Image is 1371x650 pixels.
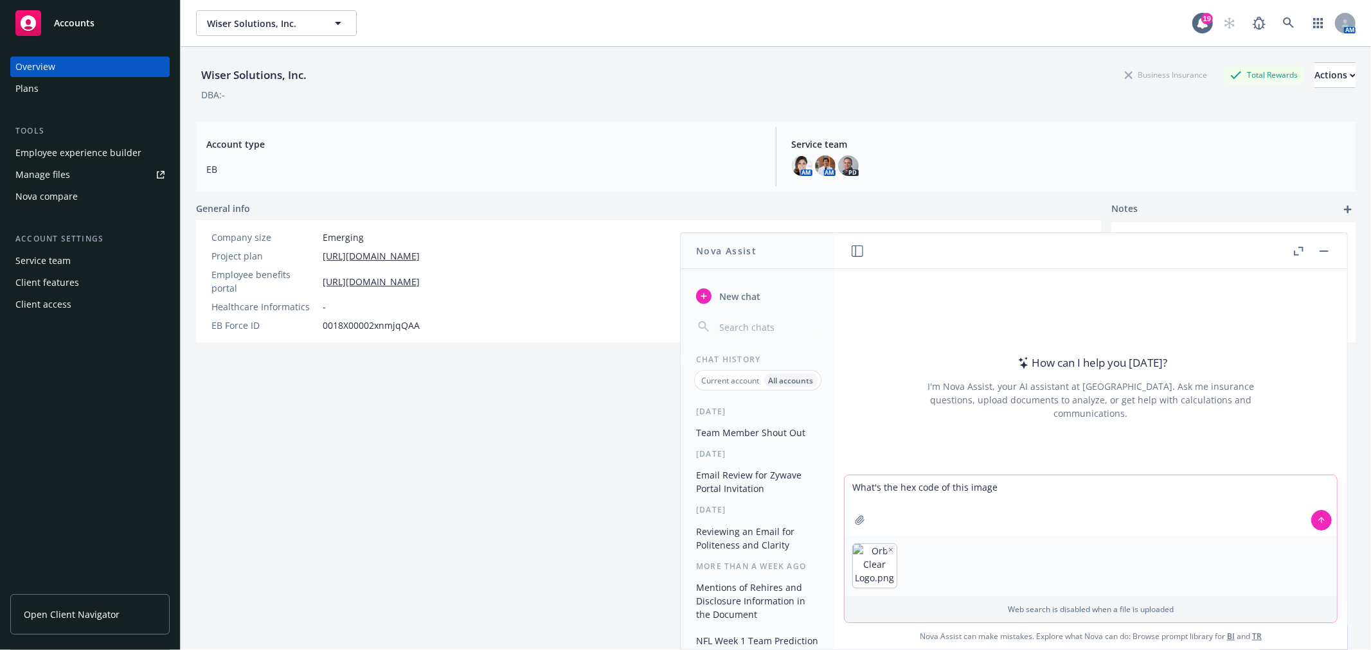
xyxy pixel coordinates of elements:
[702,375,760,386] p: Current account
[852,604,1329,615] p: Web search is disabled when a file is uploaded
[196,202,250,215] span: General info
[1201,13,1213,24] div: 19
[10,233,170,245] div: Account settings
[196,10,357,36] button: Wiser Solutions, Inc.
[206,162,760,176] span: EB
[15,294,71,315] div: Client access
[10,186,170,207] a: Nova compare
[24,608,120,621] span: Open Client Navigator
[681,354,834,365] div: Chat History
[1224,67,1304,83] div: Total Rewards
[691,285,824,308] button: New chat
[1227,631,1235,642] a: BI
[1314,63,1356,87] div: Actions
[211,231,318,244] div: Company size
[323,231,364,244] span: Emerging
[792,155,812,176] img: photo
[10,57,170,77] a: Overview
[211,300,318,313] div: Healthcare Informatics
[10,250,170,271] a: Service team
[10,125,170,137] div: Tools
[681,406,834,417] div: [DATE]
[15,78,39,99] div: Plans
[838,155,859,176] img: photo
[845,475,1337,536] textarea: What's the hex code of this image
[15,164,70,185] div: Manage files
[1314,62,1356,88] button: Actions
[10,143,170,163] a: Employee experience builder
[792,137,1346,151] span: Service team
[10,5,170,41] a: Accounts
[681,561,834,572] div: More than a week ago
[1111,202,1138,217] span: Notes
[323,319,420,332] span: 0018X00002xnmjqQAA
[323,300,326,313] span: -
[201,88,225,101] div: DBA: -
[1118,67,1214,83] div: Business Insurance
[15,272,79,293] div: Client features
[696,244,757,258] h1: Nova Assist
[207,17,318,30] span: Wiser Solutions, Inc.
[910,380,1271,420] div: I'm Nova Assist, your AI assistant at [GEOGRAPHIC_DATA]. Ask me insurance questions, upload docum...
[691,464,824,499] button: Email Review for Zywave Portal Invitation
[1340,202,1356,217] a: add
[10,294,170,315] a: Client access
[691,521,824,556] button: Reviewing an Email for Politeness and Clarity
[54,18,94,28] span: Accounts
[853,544,897,588] img: Orb Clear Logo.png
[10,78,170,99] a: Plans
[1252,631,1262,642] a: TR
[839,623,1342,649] span: Nova Assist can make mistakes. Explore what Nova can do: Browse prompt library for and
[681,504,834,515] div: [DATE]
[681,448,834,459] div: [DATE]
[10,272,170,293] a: Client features
[15,250,71,271] div: Service team
[691,422,824,443] button: Team Member Shout Out
[196,67,312,83] div: Wiser Solutions, Inc.
[211,249,318,263] div: Project plan
[691,577,824,625] button: Mentions of Rehires and Disclosure Information in the Document
[1246,10,1272,36] a: Report a Bug
[769,375,814,386] p: All accounts
[717,318,819,336] input: Search chats
[1217,10,1242,36] a: Start snowing
[323,275,420,288] a: [URL][DOMAIN_NAME]
[10,164,170,185] a: Manage files
[1305,10,1331,36] a: Switch app
[815,155,836,176] img: photo
[15,186,78,207] div: Nova compare
[206,137,760,151] span: Account type
[211,319,318,332] div: EB Force ID
[211,268,318,295] div: Employee benefits portal
[15,143,141,163] div: Employee experience builder
[717,290,760,303] span: New chat
[1276,10,1302,36] a: Search
[15,57,55,77] div: Overview
[1014,355,1168,371] div: How can I help you [DATE]?
[323,249,420,263] a: [URL][DOMAIN_NAME]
